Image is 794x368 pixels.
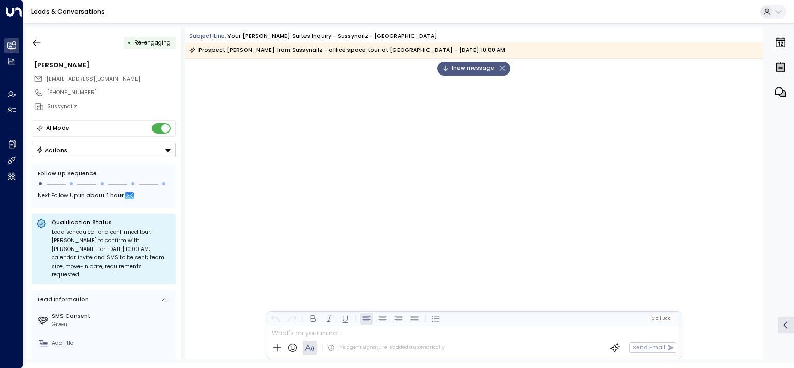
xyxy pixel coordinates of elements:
div: 1new message [437,62,510,76]
label: SMS Consent [52,312,173,320]
div: • [128,36,131,50]
p: Qualification Status [52,218,171,226]
span: Custom [134,39,171,47]
div: [PHONE_NUMBER] [47,89,176,97]
div: Lead Information [35,296,89,304]
button: Undo [269,312,282,325]
button: Actions [32,143,176,157]
span: [EMAIL_ADDRESS][DOMAIN_NAME] [47,75,140,83]
div: [PERSON_NAME] [34,61,176,70]
div: Actions [36,146,68,154]
span: | [659,316,661,321]
div: Next Follow Up: [38,190,170,201]
div: AddTitle [52,339,173,347]
span: In about 1 hour [80,190,124,201]
button: Cc|Bcc [648,315,674,322]
span: Subject Line: [189,32,226,40]
button: Redo [285,312,298,325]
div: Prospect [PERSON_NAME] from Sussynailz - office space tour at [GEOGRAPHIC_DATA] - [DATE] 10:00 AM [189,45,505,55]
div: Follow Up Sequence [38,170,170,178]
span: whasusie@gmail.com [47,75,140,83]
span: Cc Bcc [651,316,671,321]
div: Lead scheduled for a confirmed tour: [PERSON_NAME] to confirm with [PERSON_NAME] for [DATE] 10:00... [52,228,171,279]
div: Given [52,320,173,329]
div: Your [PERSON_NAME] Suites Inquiry - Sussynailz - [GEOGRAPHIC_DATA] [227,32,437,40]
div: Sussynailz [47,102,176,111]
div: The agent signature is added automatically [328,344,445,351]
div: Button group with a nested menu [32,143,176,157]
span: 1 new message [442,64,494,72]
div: AI Mode [46,123,69,134]
a: Leads & Conversations [31,7,105,16]
label: Region of Interest [52,358,173,366]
